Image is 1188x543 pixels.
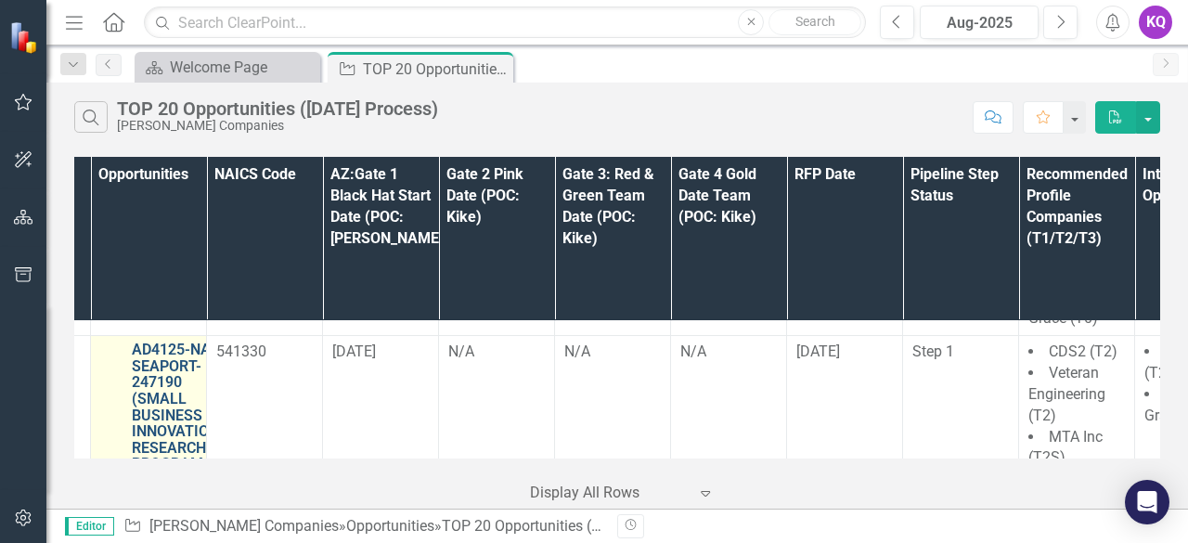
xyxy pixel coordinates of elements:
[564,342,661,363] div: N/A
[123,516,603,537] div: » »
[796,343,840,360] span: [DATE]
[680,342,777,363] div: N/A
[1125,480,1169,524] div: Open Intercom Messenger
[332,343,376,360] span: [DATE]
[926,12,1032,34] div: Aug-2025
[768,9,861,35] button: Search
[170,56,316,79] div: Welcome Page
[920,6,1039,39] button: Aug-2025
[65,517,114,536] span: Editor
[442,517,696,535] div: TOP 20 Opportunities ([DATE] Process)
[216,343,266,360] span: 541330
[1139,6,1172,39] button: KQ
[117,119,438,133] div: [PERSON_NAME] Companies
[912,343,954,360] span: Step 1
[363,58,509,81] div: TOP 20 Opportunities ([DATE] Process)
[139,56,316,79] a: Welcome Page
[144,6,866,39] input: Search ClearPoint...
[1049,343,1117,360] span: CDS2 (T2)
[1028,364,1105,424] span: Veteran Engineering (T2)
[1028,428,1103,467] span: MTA Inc (T2S)
[795,14,835,29] span: Search
[448,342,545,363] div: N/A
[8,19,44,55] img: ClearPoint Strategy
[346,517,434,535] a: Opportunities
[117,98,438,119] div: TOP 20 Opportunities ([DATE] Process)
[149,517,339,535] a: [PERSON_NAME] Companies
